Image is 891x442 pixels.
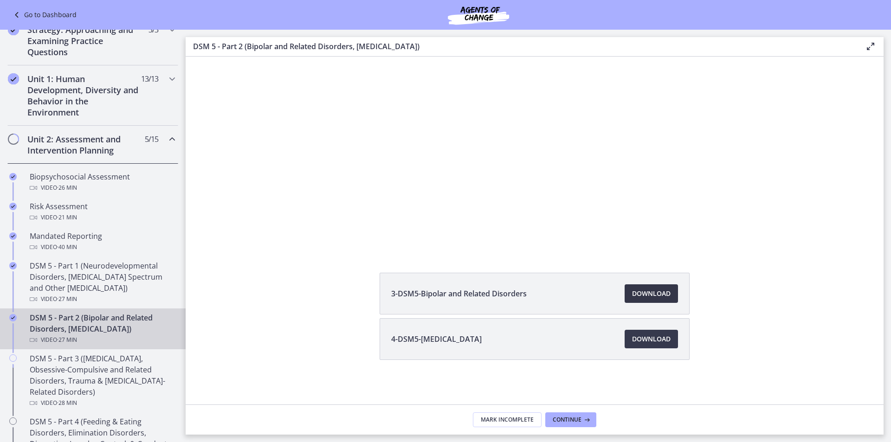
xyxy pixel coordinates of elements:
[30,260,174,305] div: DSM 5 - Part 1 (Neurodevelopmental Disorders, [MEDICAL_DATA] Spectrum and Other [MEDICAL_DATA])
[30,212,174,223] div: Video
[27,134,141,156] h2: Unit 2: Assessment and Intervention Planning
[27,73,141,118] h2: Unit 1: Human Development, Diversity and Behavior in the Environment
[473,412,542,427] button: Mark Incomplete
[632,288,671,299] span: Download
[9,232,17,240] i: Completed
[391,333,482,345] span: 4-DSM5-[MEDICAL_DATA]
[148,24,158,35] span: 3 / 3
[11,9,77,20] a: Go to Dashboard
[141,73,158,84] span: 13 / 13
[30,242,174,253] div: Video
[8,24,19,35] i: Completed
[553,416,581,423] span: Continue
[30,231,174,253] div: Mandated Reporting
[57,334,77,346] span: · 27 min
[57,182,77,193] span: · 26 min
[545,412,596,427] button: Continue
[57,294,77,305] span: · 27 min
[30,334,174,346] div: Video
[57,212,77,223] span: · 21 min
[30,171,174,193] div: Biopsychosocial Assessment
[9,262,17,269] i: Completed
[30,201,174,223] div: Risk Assessment
[481,416,534,423] span: Mark Incomplete
[625,284,678,303] a: Download
[9,203,17,210] i: Completed
[57,242,77,253] span: · 40 min
[9,314,17,321] i: Completed
[30,397,174,409] div: Video
[9,173,17,180] i: Completed
[625,330,678,348] a: Download
[632,333,671,345] span: Download
[30,182,174,193] div: Video
[27,24,141,58] h2: Strategy: Approaching and Examining Practice Questions
[391,288,527,299] span: 3-DSM5-Bipolar and Related Disorders
[193,41,850,52] h3: DSM 5 - Part 2 (Bipolar and Related Disorders, [MEDICAL_DATA])
[30,294,174,305] div: Video
[145,134,158,145] span: 5 / 15
[57,397,77,409] span: · 28 min
[30,353,174,409] div: DSM 5 - Part 3 ([MEDICAL_DATA], Obsessive-Compulsive and Related Disorders, Trauma & [MEDICAL_DAT...
[30,312,174,346] div: DSM 5 - Part 2 (Bipolar and Related Disorders, [MEDICAL_DATA])
[8,73,19,84] i: Completed
[423,4,534,26] img: Agents of Change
